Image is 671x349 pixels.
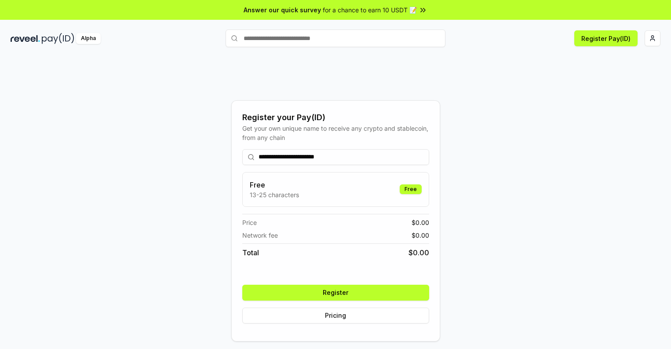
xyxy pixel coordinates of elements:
[242,218,257,227] span: Price
[574,30,638,46] button: Register Pay(ID)
[42,33,74,44] img: pay_id
[76,33,101,44] div: Alpha
[11,33,40,44] img: reveel_dark
[250,180,299,190] h3: Free
[400,184,422,194] div: Free
[323,5,417,15] span: for a chance to earn 10 USDT 📝
[242,247,259,258] span: Total
[412,218,429,227] span: $ 0.00
[242,231,278,240] span: Network fee
[242,308,429,323] button: Pricing
[242,111,429,124] div: Register your Pay(ID)
[408,247,429,258] span: $ 0.00
[412,231,429,240] span: $ 0.00
[242,124,429,142] div: Get your own unique name to receive any crypto and stablecoin, from any chain
[242,285,429,301] button: Register
[250,190,299,199] p: 13-25 characters
[244,5,321,15] span: Answer our quick survey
